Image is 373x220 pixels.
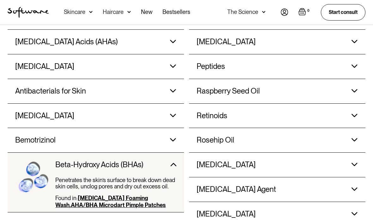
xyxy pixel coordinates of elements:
a: home [8,7,49,18]
h3: [MEDICAL_DATA] [197,37,256,46]
img: arrow down [127,9,131,15]
h3: Beta-Hydroxy Acids (BHAs) [55,160,143,169]
a: AHA/BHA Microdart Pimple Patches [71,202,166,208]
h3: Retinoids [197,111,227,120]
h3: [MEDICAL_DATA] [197,160,256,169]
div: Haircare [103,9,124,15]
a: Open empty cart [298,8,311,17]
img: arrow down [262,9,266,15]
h3: [MEDICAL_DATA] [15,111,74,120]
a: Start consult [321,4,365,20]
h3: [MEDICAL_DATA] [15,62,74,71]
img: Software Logo [8,7,49,18]
h3: [MEDICAL_DATA] Agent [197,185,276,194]
div: Skincare [64,9,85,15]
div: 0 [306,8,311,14]
h3: Raspberry Seed Oil [197,87,260,96]
h3: Rosehip Oil [197,136,234,145]
h3: [MEDICAL_DATA] [197,210,256,219]
div: Penetrates the skin’s surface to break down dead skin cells, unclog pores and dry out excess oil. [55,177,176,195]
h3: Peptides [197,62,225,71]
h3: [MEDICAL_DATA] Acids (AHAs) [15,37,118,46]
img: arrow down [89,9,93,15]
strong: , [70,202,71,208]
h3: Bemotrizinol [15,136,56,145]
p: Found in: [55,195,176,208]
h3: Antibacterials for Skin [15,87,86,96]
div: The Science [227,9,258,15]
a: [MEDICAL_DATA] Foaming Wash [55,195,148,208]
